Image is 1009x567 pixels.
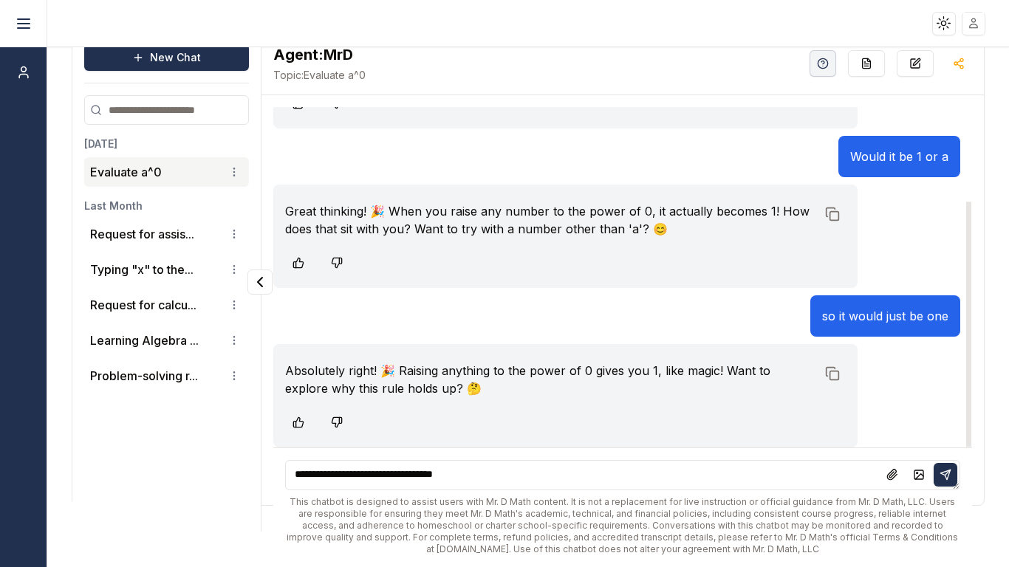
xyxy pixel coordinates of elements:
h2: MrD [273,44,366,65]
button: Conversation options [225,225,243,243]
h3: Last Month [84,199,249,213]
div: This chatbot is designed to assist users with Mr. D Math content. It is not a replacement for liv... [285,496,961,555]
button: Problem-solving r... [90,367,198,385]
button: Conversation options [225,261,243,278]
p: so it would just be one [822,307,948,325]
button: Learning Algebra ... [90,331,199,349]
button: Typing "x" to the... [90,261,194,278]
button: Conversation options [225,296,243,314]
button: Conversation options [225,331,243,349]
button: Help Videos [810,50,836,77]
button: New Chat [84,44,249,71]
button: Conversation options [225,367,243,385]
p: Great thinking! 🎉 When you raise any number to the power of 0, it actually becomes 1! How does th... [285,202,816,238]
h3: [DATE] [84,137,249,151]
button: Request for calcu... [90,296,196,314]
p: Would it be 1 or a [850,148,948,165]
p: Evaluate a^0 [90,163,162,181]
button: Request for assis... [90,225,194,243]
span: Evaluate a^0 [273,68,366,83]
button: Conversation options [225,163,243,181]
p: Absolutely right! 🎉 Raising anything to the power of 0 gives you 1, like magic! Want to explore w... [285,362,816,397]
img: placeholder-user.jpg [963,13,985,34]
button: Re-Fill Questions [848,50,885,77]
button: Collapse panel [247,269,273,295]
